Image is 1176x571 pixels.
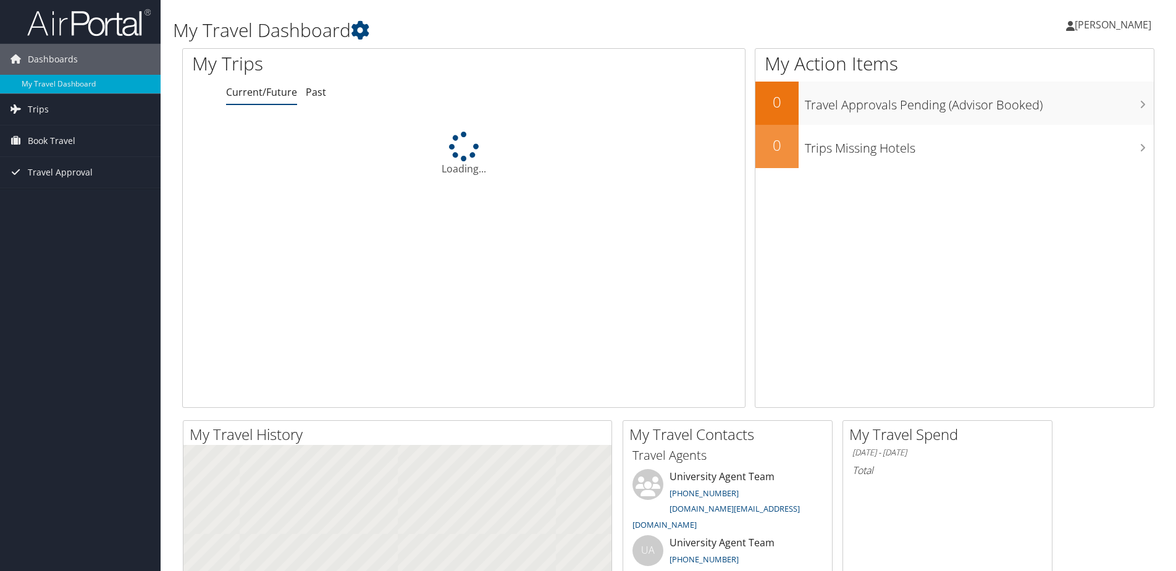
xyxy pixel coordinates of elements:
a: [DOMAIN_NAME][EMAIL_ADDRESS][DOMAIN_NAME] [632,503,800,530]
li: University Agent Team [626,469,829,535]
h2: My Travel Spend [849,424,1052,445]
a: 0Travel Approvals Pending (Advisor Booked) [755,82,1154,125]
h3: Travel Approvals Pending (Advisor Booked) [805,90,1154,114]
h3: Travel Agents [632,447,823,464]
h6: Total [852,463,1043,477]
a: [PERSON_NAME] [1066,6,1164,43]
h2: My Travel History [190,424,611,445]
a: [PHONE_NUMBER] [670,554,739,565]
h2: 0 [755,135,799,156]
h1: My Travel Dashboard [173,17,833,43]
span: Travel Approval [28,157,93,188]
span: Dashboards [28,44,78,75]
div: UA [632,535,663,566]
h2: My Travel Contacts [629,424,832,445]
h3: Trips Missing Hotels [805,133,1154,157]
h2: 0 [755,91,799,112]
a: [PHONE_NUMBER] [670,488,739,499]
h1: My Action Items [755,51,1154,77]
a: 0Trips Missing Hotels [755,125,1154,168]
a: Current/Future [226,85,297,99]
h6: [DATE] - [DATE] [852,447,1043,459]
span: Trips [28,94,49,125]
img: airportal-logo.png [27,8,151,37]
a: Past [306,85,326,99]
div: Loading... [183,132,745,176]
span: [PERSON_NAME] [1075,18,1151,32]
h1: My Trips [192,51,502,77]
span: Book Travel [28,125,75,156]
